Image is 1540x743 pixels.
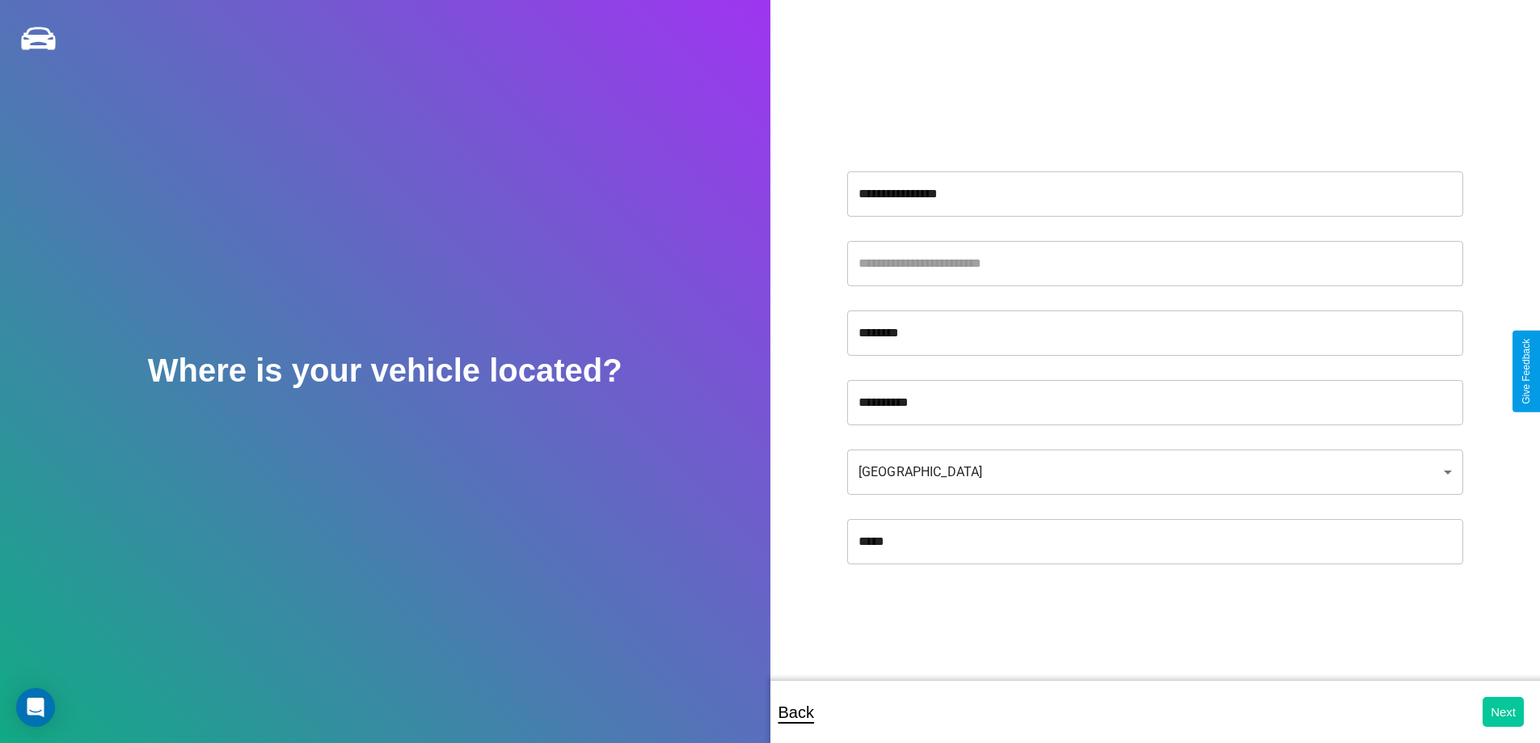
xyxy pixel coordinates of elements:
[847,450,1463,495] div: [GEOGRAPHIC_DATA]
[16,688,55,727] div: Open Intercom Messenger
[778,698,814,727] p: Back
[1521,339,1532,404] div: Give Feedback
[148,353,622,389] h2: Where is your vehicle located?
[1483,697,1524,727] button: Next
